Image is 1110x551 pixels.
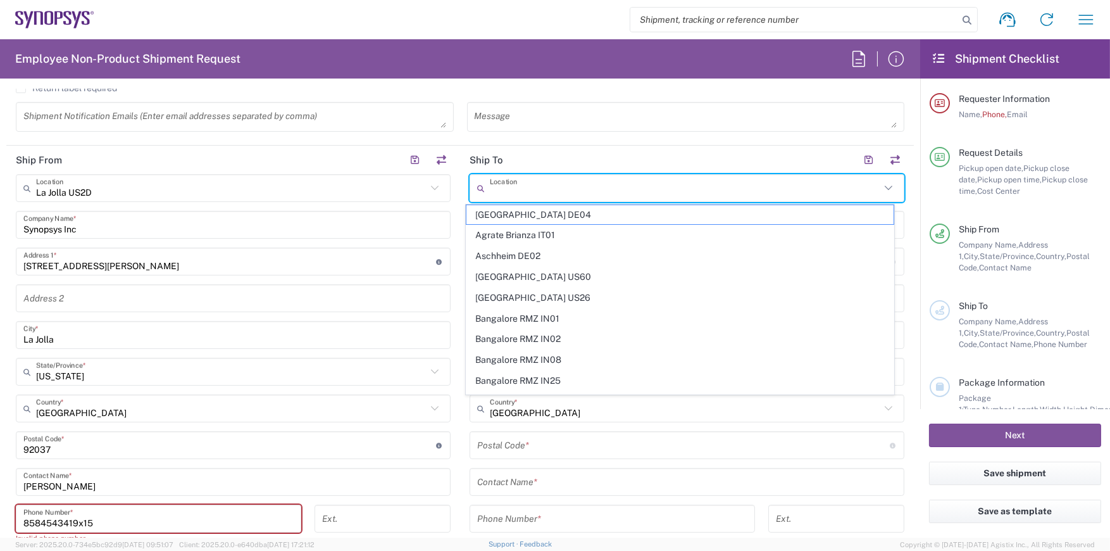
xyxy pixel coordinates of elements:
span: [DATE] 17:21:12 [267,541,315,548]
span: Length, [1013,405,1040,414]
div: Invalid phone number [16,533,301,544]
span: Requester Information [959,94,1050,104]
span: Bangalore RMZ IN02 [466,329,894,349]
span: Bangalore RMZ IN08 [466,350,894,370]
h2: Ship To [470,154,503,167]
span: Aschheim DE02 [466,246,894,266]
span: Phone Number [1033,339,1087,349]
span: State/Province, [980,251,1036,261]
span: Request Details [959,148,1023,158]
span: Email [1007,110,1028,119]
span: Server: 2025.20.0-734e5bc92d9 [15,541,173,548]
span: Type, [963,405,982,414]
span: Company Name, [959,240,1018,250]
span: Contact Name, [979,339,1033,349]
h2: Ship From [16,154,62,167]
button: Next [929,424,1101,447]
span: Phone, [982,110,1007,119]
a: Support [489,540,520,548]
h2: Employee Non-Product Shipment Request [15,51,240,66]
span: [GEOGRAPHIC_DATA] US60 [466,267,894,287]
span: Bangalore RMZ IN01 [466,309,894,329]
span: City, [964,251,980,261]
span: Agrate Brianza IT01 [466,225,894,245]
span: Pickup open time, [977,175,1042,184]
span: Company Name, [959,317,1018,326]
span: State/Province, [980,328,1036,338]
span: Ship From [959,224,999,234]
span: [GEOGRAPHIC_DATA] US26 [466,288,894,308]
span: Copyright © [DATE]-[DATE] Agistix Inc., All Rights Reserved [900,539,1095,550]
span: Number, [982,405,1013,414]
h2: Shipment Checklist [932,51,1059,66]
button: Save shipment [929,462,1101,485]
span: Name, [959,110,982,119]
span: Country, [1036,251,1066,261]
span: Width, [1040,405,1063,414]
span: [DATE] 09:51:07 [122,541,173,548]
span: Client: 2025.20.0-e640dba [179,541,315,548]
span: Bangalore RMZ IN25 [466,371,894,391]
span: Contact Name [979,263,1032,272]
span: Package 1: [959,393,991,414]
span: Cost Center [977,186,1020,196]
span: Bangalore RMZ IN33 [466,392,894,412]
button: Save as template [929,500,1101,523]
span: Pickup open date, [959,163,1023,173]
span: Country, [1036,328,1066,338]
span: [GEOGRAPHIC_DATA] DE04 [466,205,894,225]
span: City, [964,328,980,338]
span: Height, [1063,405,1090,414]
span: Ship To [959,301,988,311]
span: Package Information [959,377,1045,388]
input: Shipment, tracking or reference number [630,8,958,32]
a: Feedback [520,540,552,548]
